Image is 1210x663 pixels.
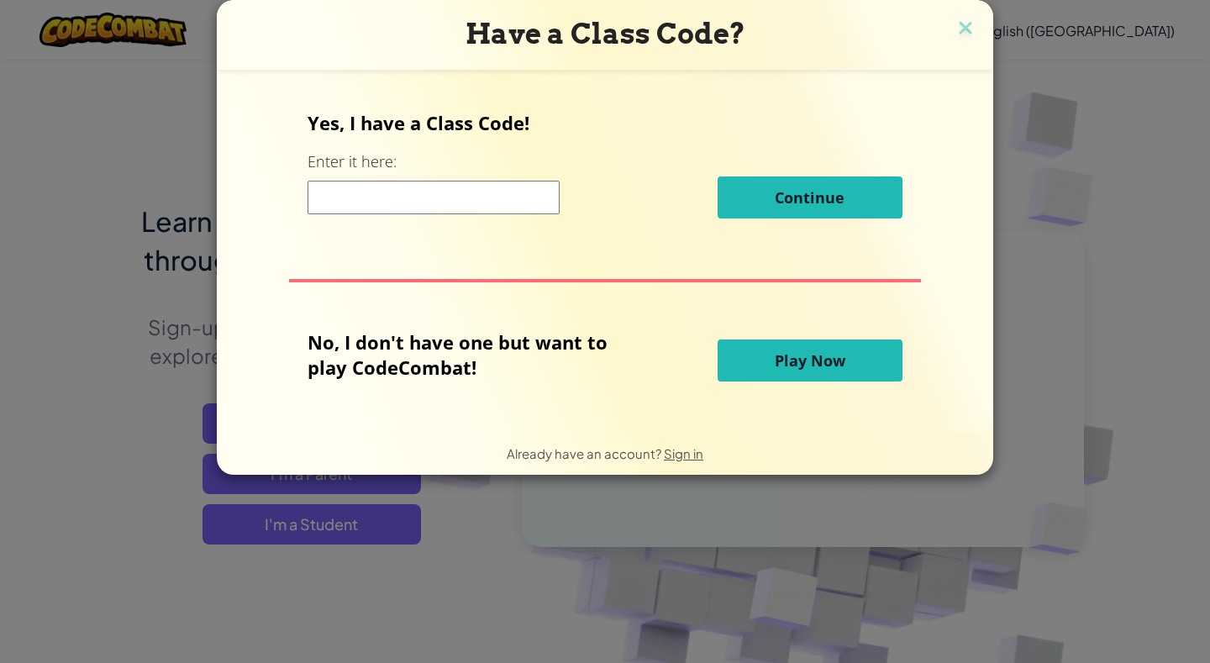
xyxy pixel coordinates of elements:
img: close icon [955,17,976,42]
button: Play Now [718,339,902,381]
span: Continue [775,187,844,208]
p: Yes, I have a Class Code! [308,110,902,135]
span: Have a Class Code? [466,17,745,50]
span: Already have an account? [507,445,664,461]
p: No, I don't have one but want to play CodeCombat! [308,329,633,380]
a: Sign in [664,445,703,461]
button: Continue [718,176,902,218]
span: Play Now [775,350,845,371]
label: Enter it here: [308,151,397,172]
